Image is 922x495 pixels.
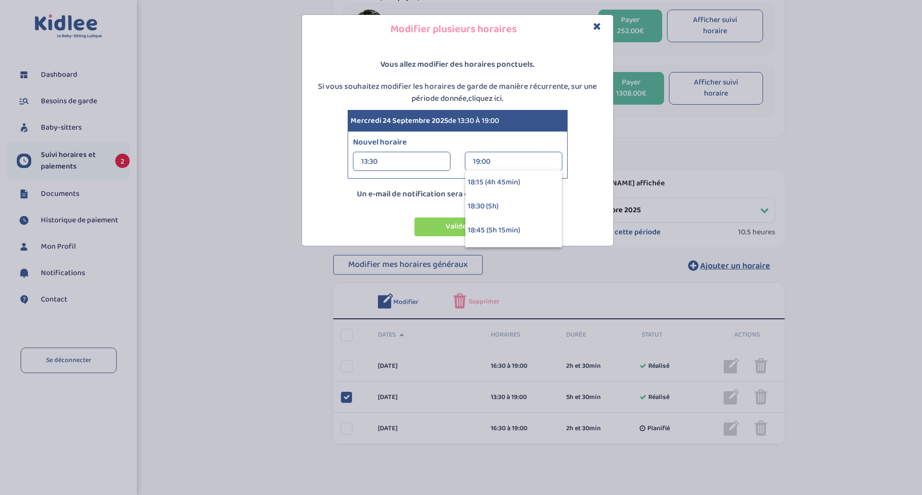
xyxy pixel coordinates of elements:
div: 18:45 (5h 15min) [465,218,562,242]
a: cliquez ici. [468,92,503,105]
p: Un e-mail de notification sera envoyé à [304,188,611,201]
span: de 13:30 à 19:00 [448,115,499,127]
div: 18:30 (5h) [465,194,562,218]
button: Close [593,21,601,32]
div: 18:15 (4h 45min) [465,170,562,194]
p: Si vous souhaitez modifier les horaires de garde de manière récurrente, sur une période donnée, [304,81,611,105]
div: 19:00 [473,152,554,171]
h4: Modifier plusieurs horaires [309,22,606,37]
div: 19:00 (5h 30min) [465,242,562,266]
div: 13:30 [361,152,442,171]
div: mercredi 24 septembre 2025 [348,110,567,132]
label: Nouvel horaire [346,136,570,149]
p: Vous allez modifier des horaires ponctuels. [304,59,611,71]
button: Valider [414,217,501,236]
